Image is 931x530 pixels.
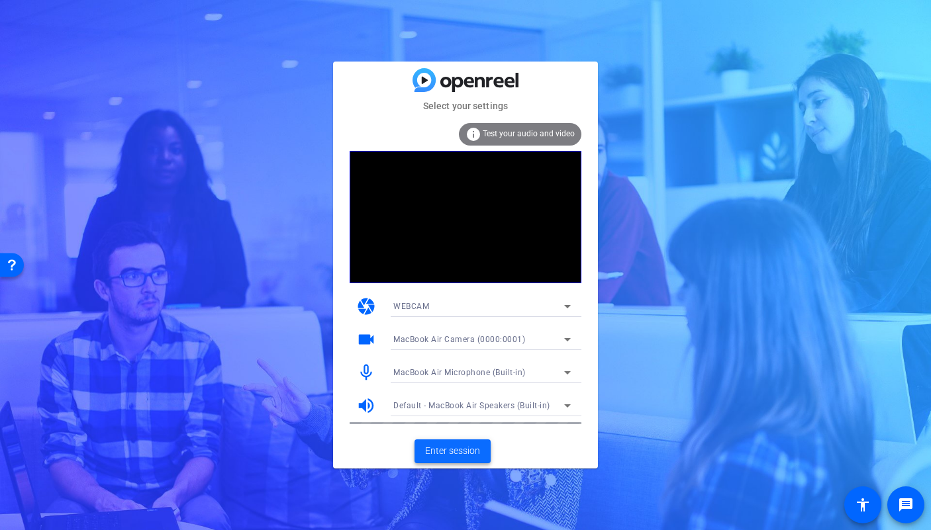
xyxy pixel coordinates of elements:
[356,296,376,316] mat-icon: camera
[393,368,526,377] span: MacBook Air Microphone (Built-in)
[413,68,518,91] img: blue-gradient.svg
[393,401,550,410] span: Default - MacBook Air Speakers (Built-in)
[855,497,871,513] mat-icon: accessibility
[415,439,491,463] button: Enter session
[356,396,376,416] mat-icon: volume_up
[356,363,376,382] mat-icon: mic_none
[393,335,525,344] span: MacBook Air Camera (0000:0001)
[356,330,376,349] mat-icon: videocam
[333,99,598,113] mat-card-subtitle: Select your settings
[425,444,480,458] span: Enter session
[898,497,914,513] mat-icon: message
[393,302,429,311] span: WEBCAM
[465,126,481,142] mat-icon: info
[483,129,575,138] span: Test your audio and video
